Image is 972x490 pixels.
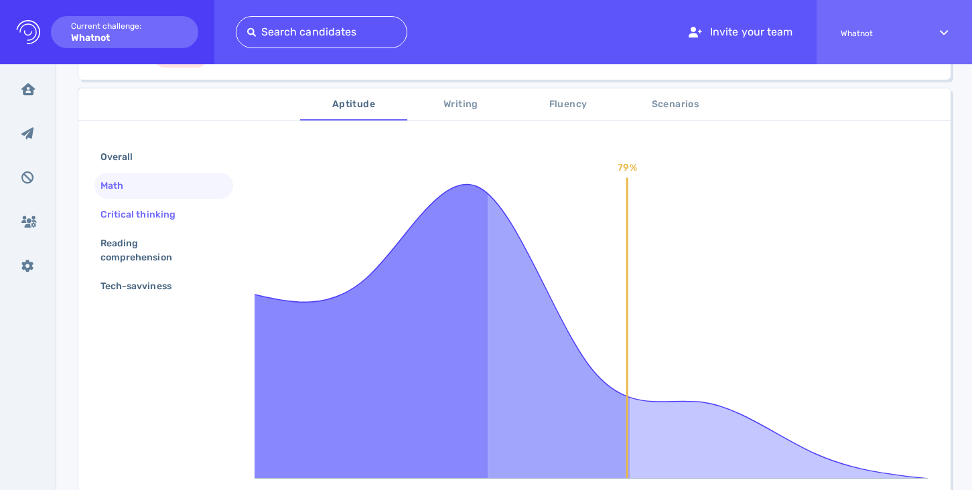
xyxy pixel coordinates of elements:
[618,162,637,173] text: 79%
[308,96,399,113] span: Aptitude
[98,205,192,224] div: Critical thinking
[98,147,149,167] div: Overall
[523,96,614,113] span: Fluency
[630,96,721,113] span: Scenarios
[415,96,506,113] span: Writing
[98,176,139,195] div: Math
[98,234,219,267] div: Reading comprehension
[98,276,188,296] div: Tech-savviness
[841,29,916,38] span: Whatnot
